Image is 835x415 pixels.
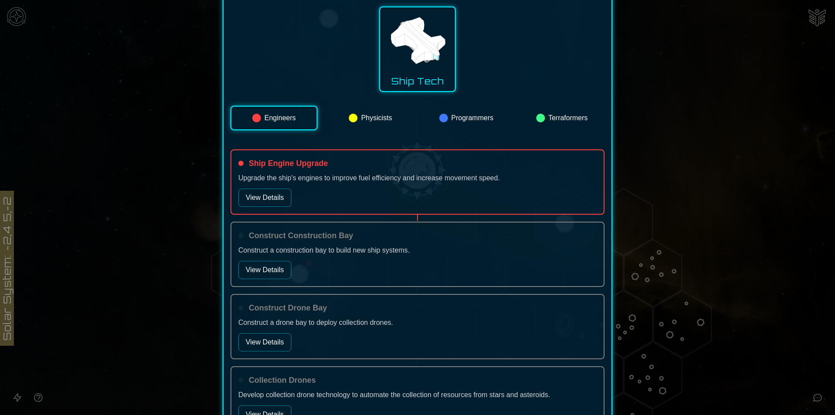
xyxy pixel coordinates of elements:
[238,390,597,400] p: Develop collection drone technology to automate the collection of resources from stars and astero...
[519,106,605,130] button: Terraformers
[387,11,448,72] img: Ship
[249,229,353,242] h4: Construct Construction Bay
[249,157,328,169] h4: Ship Engine Upgrade
[230,106,317,130] button: Engineers
[424,106,509,130] button: Programmers
[238,261,291,279] button: View Details
[328,106,413,130] button: Physicists
[238,245,597,256] p: Construct a construction bay to build new ship systems.
[238,173,597,183] p: Upgrade the ship's engines to improve fuel efficiency and increase movement speed.
[238,189,291,207] button: View Details
[249,302,327,314] h4: Construct Drone Bay
[238,317,597,328] p: Construct a drone bay to deploy collection drones.
[238,333,291,351] button: View Details
[249,374,316,386] h4: Collection Drones
[379,7,456,92] button: Ship Tech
